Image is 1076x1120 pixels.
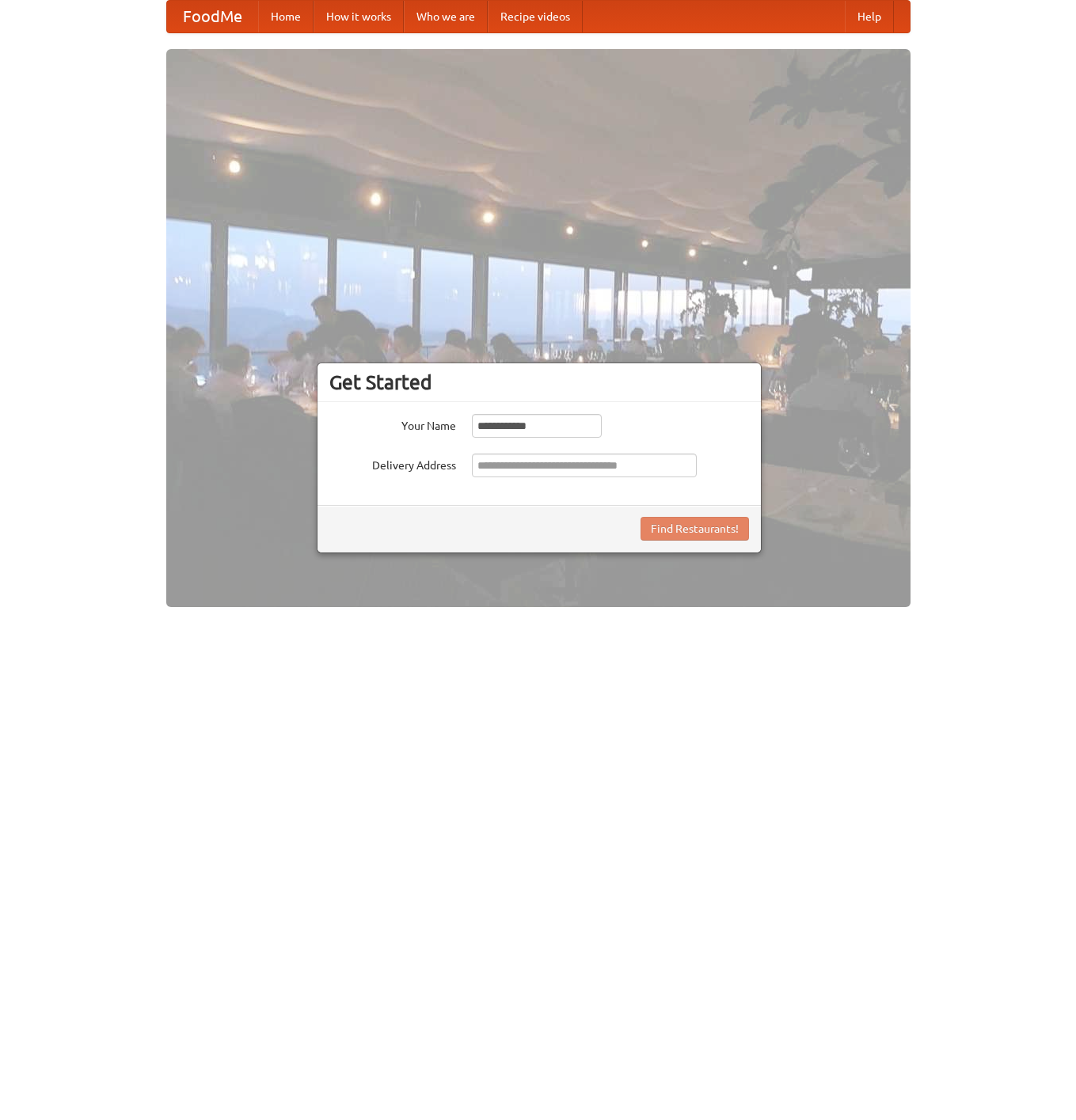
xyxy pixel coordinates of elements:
[314,1,404,32] a: How it works
[329,370,749,394] h3: Get Started
[404,1,488,32] a: Who we are
[258,1,314,32] a: Home
[641,517,749,541] button: Find Restaurants!
[329,454,456,473] label: Delivery Address
[329,414,456,434] label: Your Name
[488,1,583,32] a: Recipe videos
[845,1,894,32] a: Help
[167,1,258,32] a: FoodMe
